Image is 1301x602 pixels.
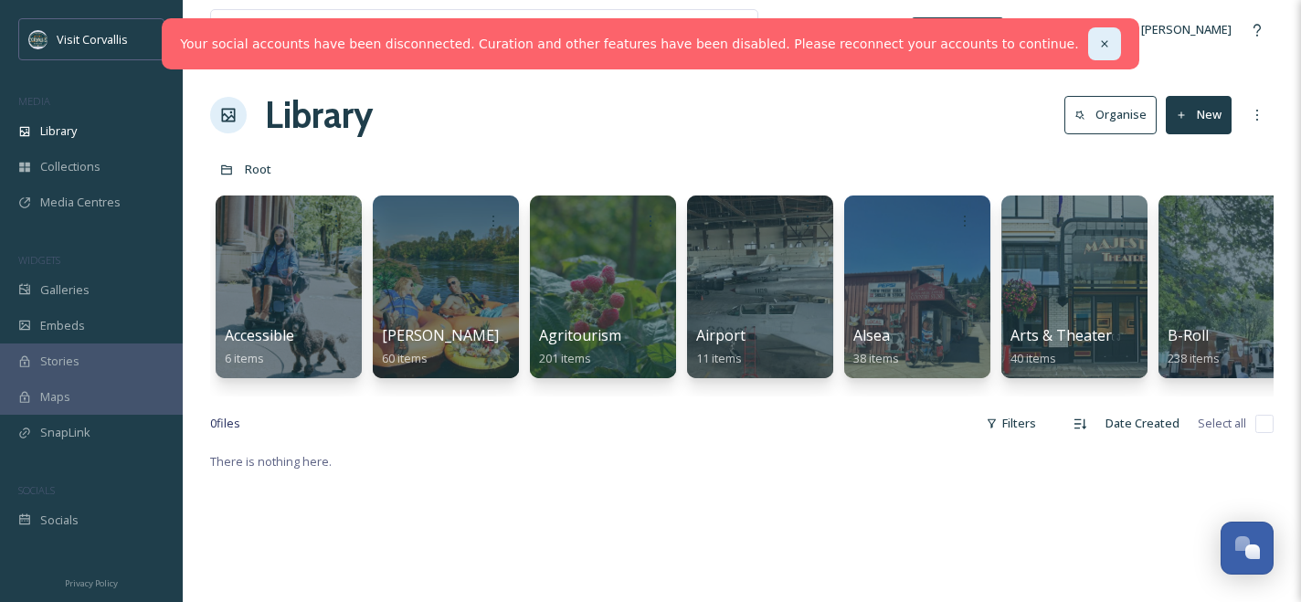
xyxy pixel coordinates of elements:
span: Airport [696,325,746,345]
span: Embeds [40,317,85,334]
a: Accessible6 items [225,327,294,366]
button: Organise [1064,96,1157,133]
span: MEDIA [18,94,50,108]
span: Socials [40,512,79,529]
div: Date Created [1096,406,1189,441]
span: Library [40,122,77,140]
span: [PERSON_NAME] [1141,21,1232,37]
span: [PERSON_NAME] [382,325,499,345]
a: Alsea38 items [853,327,899,366]
span: 11 items [696,350,742,366]
span: B-Roll [1168,325,1209,345]
span: Galleries [40,281,90,299]
img: visit-corvallis-badge-dark-blue-orange%281%29.png [29,30,48,48]
span: Agritourism [539,325,621,345]
span: Accessible [225,325,294,345]
a: Agritourism201 items [539,327,621,366]
span: WIDGETS [18,253,60,267]
a: View all files [641,12,748,48]
button: New [1166,96,1232,133]
span: 0 file s [210,415,240,432]
input: Search your library [253,10,608,50]
span: 201 items [539,350,591,366]
a: What's New [912,17,1003,43]
a: Arts & Theater40 items [1010,327,1112,366]
span: Alsea [853,325,890,345]
span: There is nothing here. [210,453,332,470]
div: Filters [977,406,1045,441]
span: 238 items [1168,350,1220,366]
span: Media Centres [40,194,121,211]
span: Root [245,161,271,177]
a: Privacy Policy [65,571,118,593]
a: Root [245,158,271,180]
span: Stories [40,353,79,370]
span: Visit Corvallis [57,31,128,48]
span: 40 items [1010,350,1056,366]
a: Airport11 items [696,327,746,366]
span: Collections [40,158,100,175]
a: [PERSON_NAME] [1111,12,1241,48]
span: Arts & Theater [1010,325,1112,345]
span: SnapLink [40,424,90,441]
span: Maps [40,388,70,406]
span: 6 items [225,350,264,366]
a: [PERSON_NAME]60 items [382,327,499,366]
button: Open Chat [1221,522,1274,575]
span: SOCIALS [18,483,55,497]
span: Select all [1198,415,1246,432]
a: Your social accounts have been disconnected. Curation and other features have been disabled. Plea... [180,35,1078,54]
span: 38 items [853,350,899,366]
a: Library [265,88,373,143]
span: Privacy Policy [65,577,118,589]
span: 60 items [382,350,428,366]
a: B-Roll238 items [1168,327,1220,366]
